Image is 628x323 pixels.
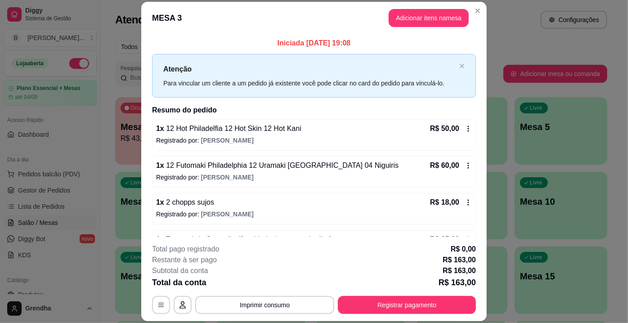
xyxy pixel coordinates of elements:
[430,160,459,171] p: R$ 60,00
[156,173,472,182] p: Registrado por:
[156,234,336,245] p: 1 x
[152,244,219,255] p: Total pago registrado
[389,9,469,27] button: Adicionar itens namesa
[443,255,476,265] p: R$ 163,00
[459,63,465,69] button: close
[430,234,459,245] p: R$ 35,00
[164,198,214,206] span: 2 chopps sujos
[152,38,476,49] p: Iniciada [DATE] 19:08
[338,296,476,314] button: Registrar pagamento
[156,123,301,134] p: 1 x
[163,78,456,88] div: Para vincular um cliente a um pedido já existente você pode clicar no card do pedido para vinculá...
[430,123,459,134] p: R$ 50,00
[439,276,476,289] p: R$ 163,00
[443,265,476,276] p: R$ 163,00
[201,174,254,181] span: [PERSON_NAME]
[195,296,334,314] button: Imprimir consumo
[201,137,254,144] span: [PERSON_NAME]
[471,4,485,18] button: Close
[152,255,217,265] p: Restante à ser pago
[156,210,472,219] p: Registrado por:
[152,265,208,276] p: Subtotal da conta
[156,197,214,208] p: 1 x
[164,235,336,243] span: Tempurá de Camarão (8 unidades) acompanha limão
[152,105,476,116] h2: Resumo do pedido
[451,244,476,255] p: R$ 0,00
[164,125,301,132] span: 12 Hot Philadelfia 12 Hot Skin 12 Hot Kani
[152,276,206,289] p: Total da conta
[163,63,456,75] p: Atenção
[201,211,254,218] span: [PERSON_NAME]
[156,136,472,145] p: Registrado por:
[164,161,399,169] span: 12 Futomaki Philadelphia 12 Uramaki [GEOGRAPHIC_DATA] 04 Niguiris
[141,2,487,34] header: MESA 3
[156,160,399,171] p: 1 x
[430,197,459,208] p: R$ 18,00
